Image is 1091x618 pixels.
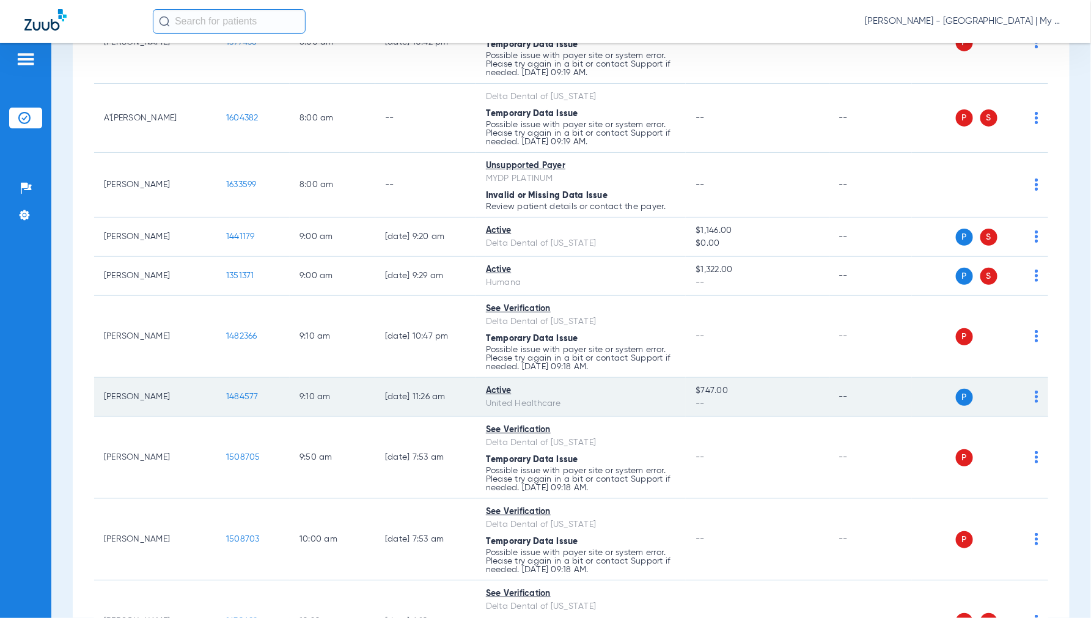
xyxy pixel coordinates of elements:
div: MYDP PLATINUM [486,172,676,185]
td: [DATE] 10:42 PM [375,2,476,84]
span: 1604382 [226,114,259,122]
span: -- [696,276,819,289]
td: 9:00 AM [290,257,375,296]
span: -- [696,535,705,543]
td: -- [829,499,912,581]
td: -- [829,296,912,378]
td: [PERSON_NAME] [94,2,216,84]
td: [DATE] 9:29 AM [375,257,476,296]
img: group-dot-blue.svg [1035,330,1038,342]
span: $0.00 [696,237,819,250]
div: Delta Dental of [US_STATE] [486,90,676,103]
p: Review patient details or contact the payer. [486,202,676,211]
iframe: Chat Widget [1030,559,1091,618]
td: -- [375,84,476,153]
td: [DATE] 10:47 PM [375,296,476,378]
span: 1441179 [226,232,255,241]
td: -- [375,153,476,218]
div: Delta Dental of [US_STATE] [486,237,676,250]
span: $747.00 [696,384,819,397]
span: -- [696,332,705,340]
span: 1633599 [226,180,257,189]
span: Invalid or Missing Data Issue [486,191,608,200]
div: See Verification [486,303,676,315]
td: [PERSON_NAME] [94,218,216,257]
div: Delta Dental of [US_STATE] [486,436,676,449]
td: 8:00 AM [290,2,375,84]
div: Active [486,263,676,276]
td: [DATE] 11:26 AM [375,378,476,417]
span: -- [696,397,819,410]
td: 8:00 AM [290,153,375,218]
span: 1508705 [226,453,260,462]
div: Unsupported Payer [486,160,676,172]
td: A'[PERSON_NAME] [94,84,216,153]
td: [PERSON_NAME] [94,153,216,218]
td: [DATE] 7:53 AM [375,499,476,581]
div: United Healthcare [486,397,676,410]
span: S [980,229,997,246]
img: group-dot-blue.svg [1035,533,1038,545]
span: P [956,109,973,127]
td: 9:10 AM [290,296,375,378]
span: -- [696,114,705,122]
img: group-dot-blue.svg [1035,178,1038,191]
td: [DATE] 9:20 AM [375,218,476,257]
span: -- [696,180,705,189]
td: [PERSON_NAME] [94,417,216,499]
td: -- [829,84,912,153]
span: P [956,268,973,285]
input: Search for patients [153,9,306,34]
img: hamburger-icon [16,52,35,67]
div: Delta Dental of [US_STATE] [486,600,676,613]
td: [DATE] 7:53 AM [375,417,476,499]
div: Humana [486,276,676,289]
div: See Verification [486,506,676,518]
td: -- [829,257,912,296]
img: group-dot-blue.svg [1035,391,1038,403]
p: Possible issue with payer site or system error. Please try again in a bit or contact Support if n... [486,345,676,371]
span: [PERSON_NAME] - [GEOGRAPHIC_DATA] | My Community Dental Centers [865,15,1067,28]
td: -- [829,417,912,499]
span: 1482366 [226,332,257,340]
span: 1484577 [226,392,259,401]
img: Zuub Logo [24,9,67,31]
td: -- [829,153,912,218]
span: 1508703 [226,535,260,543]
div: Delta Dental of [US_STATE] [486,518,676,531]
img: Search Icon [159,16,170,27]
td: 10:00 AM [290,499,375,581]
span: P [956,449,973,466]
span: S [980,268,997,285]
p: Possible issue with payer site or system error. Please try again in a bit or contact Support if n... [486,548,676,574]
span: Temporary Data Issue [486,537,578,546]
p: Possible issue with payer site or system error. Please try again in a bit or contact Support if n... [486,120,676,146]
td: [PERSON_NAME] [94,378,216,417]
span: P [956,389,973,406]
div: Active [486,384,676,397]
td: 8:00 AM [290,84,375,153]
img: group-dot-blue.svg [1035,451,1038,463]
td: 9:00 AM [290,218,375,257]
td: 9:50 AM [290,417,375,499]
span: 1351371 [226,271,254,280]
td: -- [829,218,912,257]
td: -- [829,2,912,84]
img: group-dot-blue.svg [1035,112,1038,124]
span: P [956,328,973,345]
div: Active [486,224,676,237]
img: group-dot-blue.svg [1035,270,1038,282]
p: Possible issue with payer site or system error. Please try again in a bit or contact Support if n... [486,51,676,77]
td: -- [829,378,912,417]
p: Possible issue with payer site or system error. Please try again in a bit or contact Support if n... [486,466,676,492]
span: Temporary Data Issue [486,334,578,343]
span: Temporary Data Issue [486,455,578,464]
span: P [956,229,973,246]
td: [PERSON_NAME] [94,499,216,581]
td: [PERSON_NAME] [94,296,216,378]
div: Delta Dental of [US_STATE] [486,315,676,328]
td: 9:10 AM [290,378,375,417]
span: Temporary Data Issue [486,40,578,49]
td: [PERSON_NAME] [94,257,216,296]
